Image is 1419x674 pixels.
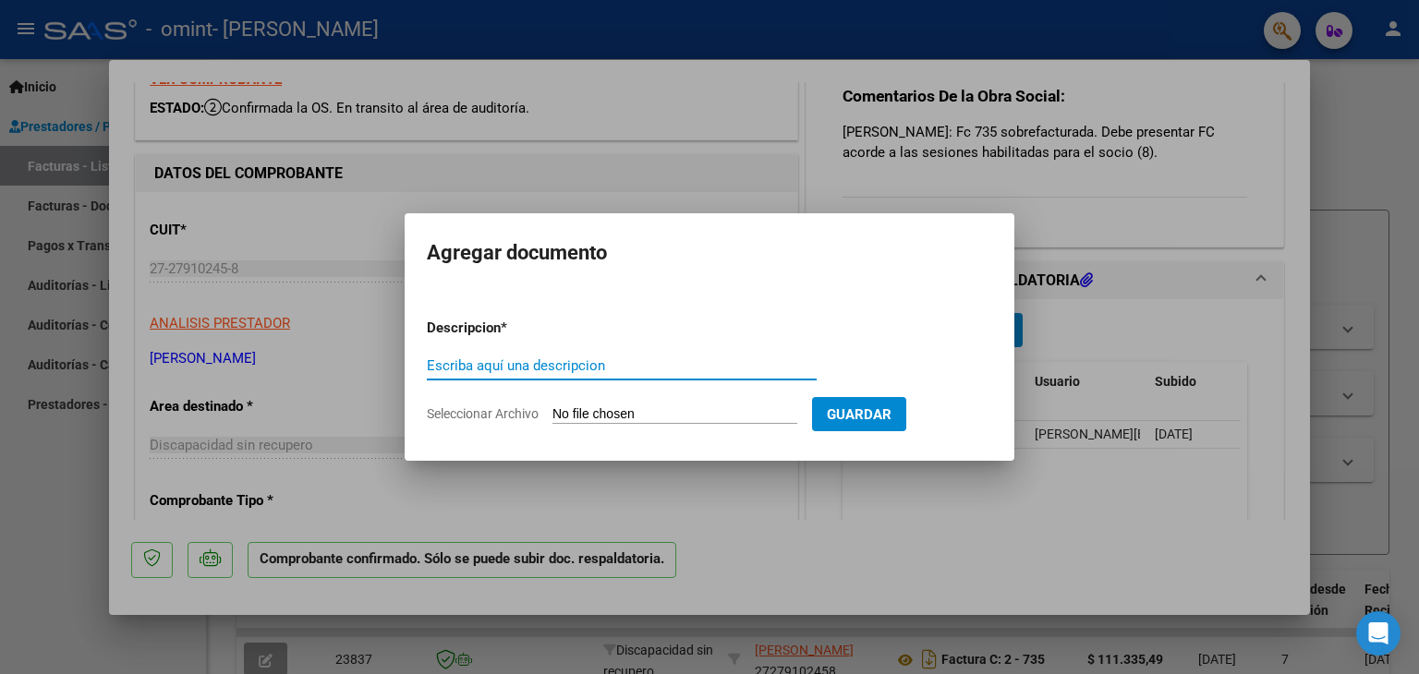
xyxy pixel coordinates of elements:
span: Guardar [827,406,891,423]
h2: Agregar documento [427,235,992,271]
div: Open Intercom Messenger [1356,611,1401,656]
p: Descripcion [427,318,597,339]
span: Seleccionar Archivo [427,406,539,421]
button: Guardar [812,397,906,431]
